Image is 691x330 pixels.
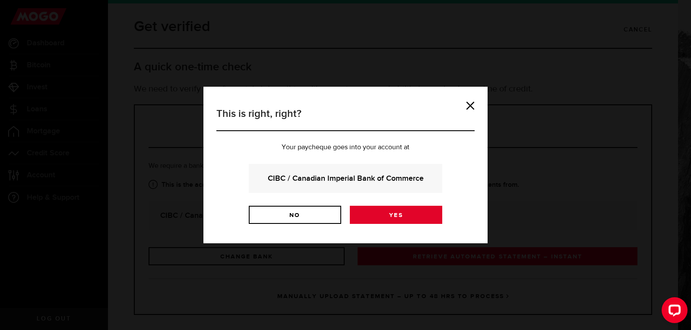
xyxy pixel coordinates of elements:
[216,144,475,151] p: Your paycheque goes into your account at
[249,206,341,224] a: No
[655,294,691,330] iframe: LiveChat chat widget
[260,173,431,184] strong: CIBC / Canadian Imperial Bank of Commerce
[350,206,442,224] a: Yes
[216,106,475,131] h3: This is right, right?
